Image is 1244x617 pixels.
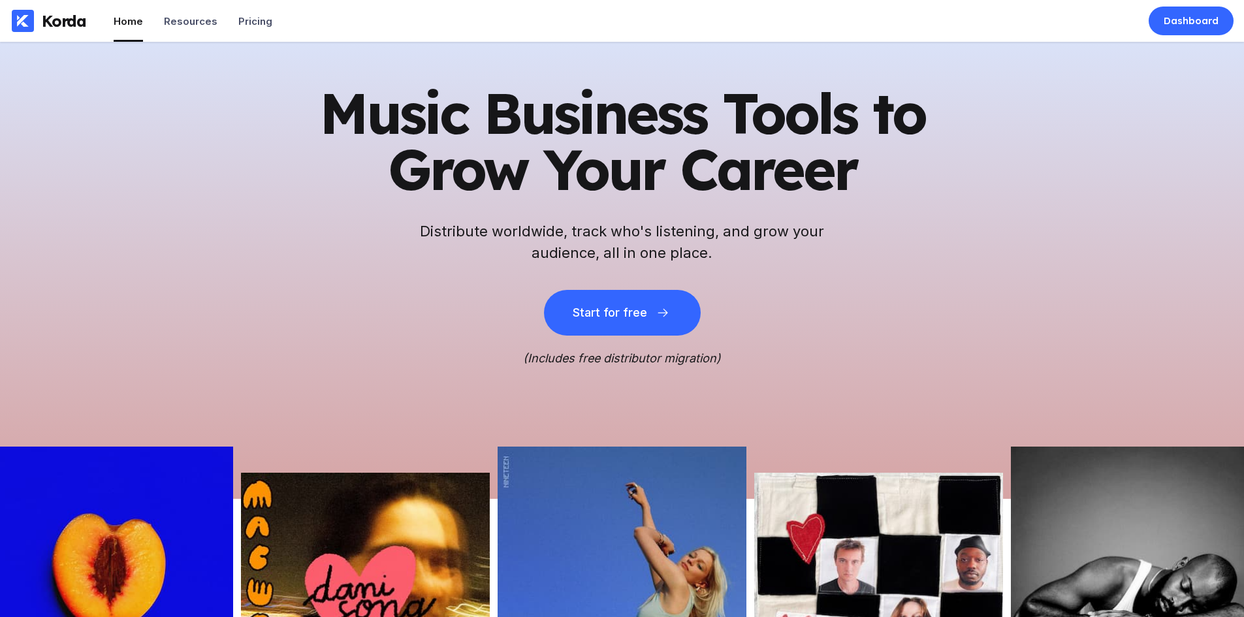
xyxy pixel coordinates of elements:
button: Start for free [544,290,701,336]
div: Resources [164,15,217,27]
div: Korda [42,11,86,31]
div: Pricing [238,15,272,27]
div: Start for free [573,306,647,319]
h1: Music Business Tools to Grow Your Career [302,85,942,197]
div: Dashboard [1164,14,1219,27]
a: Dashboard [1149,7,1234,35]
div: Home [114,15,143,27]
i: (Includes free distributor migration) [523,351,721,365]
h2: Distribute worldwide, track who's listening, and grow your audience, all in one place. [413,221,831,264]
